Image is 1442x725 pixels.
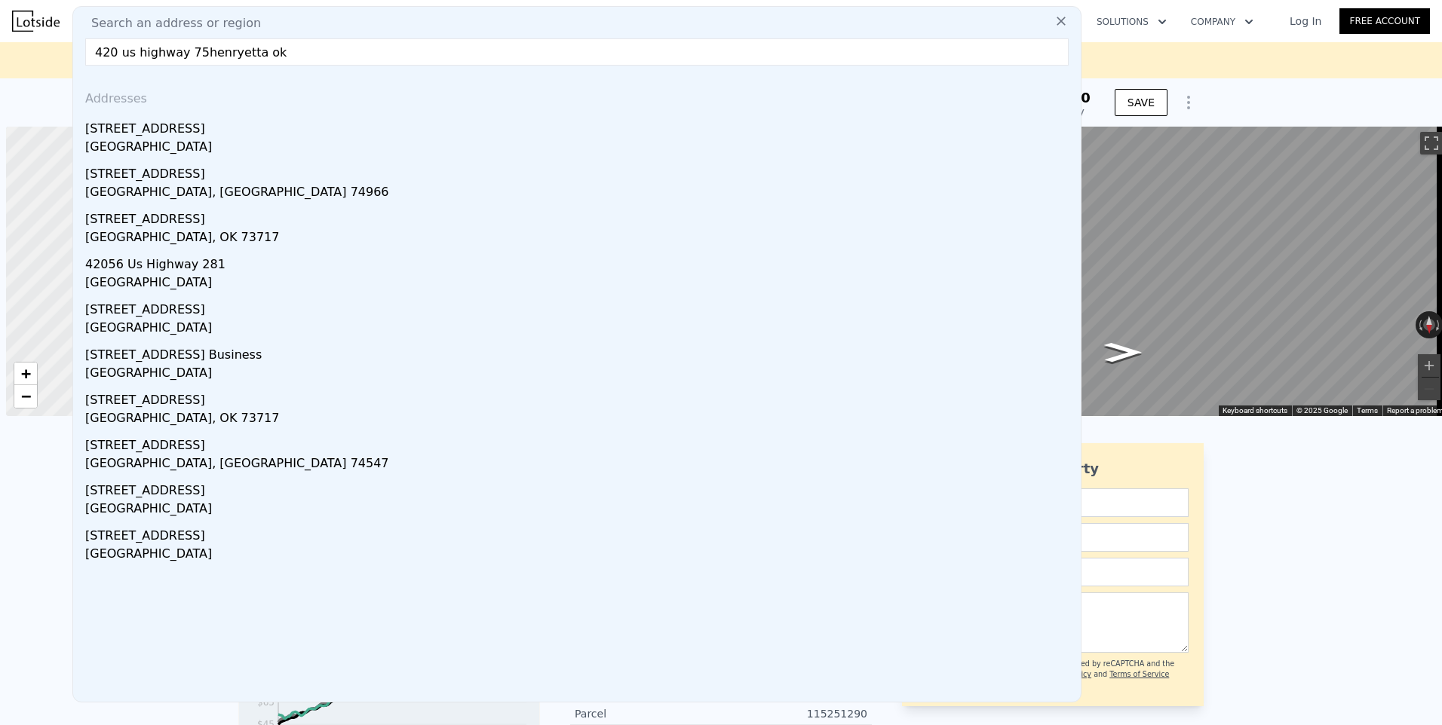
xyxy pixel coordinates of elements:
div: 42056 Us Highway 281 [85,249,1075,274]
span: Search an address or region [79,14,261,32]
input: Enter an address, city, region, neighborhood or zip code [85,38,1069,66]
div: [GEOGRAPHIC_DATA] [85,364,1075,385]
div: [GEOGRAPHIC_DATA] [85,138,1075,159]
a: Zoom in [14,362,37,385]
div: [STREET_ADDRESS] [85,204,1075,228]
a: Log In [1272,14,1339,29]
tspan: $65 [257,697,275,708]
span: + [21,364,31,383]
div: This site is protected by reCAPTCHA and the Google and apply. [1014,659,1189,691]
a: Free Account [1339,8,1430,34]
div: [GEOGRAPHIC_DATA] [85,319,1075,340]
div: [STREET_ADDRESS] [85,159,1075,183]
div: Parcel [575,706,721,721]
button: Solutions [1085,8,1179,35]
div: [STREET_ADDRESS] [85,385,1075,409]
div: [GEOGRAPHIC_DATA] [85,500,1075,521]
div: Addresses [79,78,1075,114]
button: SAVE [1115,89,1167,116]
div: [STREET_ADDRESS] [85,476,1075,500]
div: [STREET_ADDRESS] [85,114,1075,138]
div: [STREET_ADDRESS] [85,430,1075,454]
button: Reset the view [1423,311,1435,338]
button: Zoom in [1418,354,1440,377]
button: Rotate counterclockwise [1416,311,1424,338]
div: [GEOGRAPHIC_DATA], OK 73717 [85,409,1075,430]
button: Zoom out [1418,378,1440,400]
button: Keyboard shortcuts [1223,405,1287,416]
span: © 2025 Google [1296,406,1348,415]
a: Zoom out [14,385,37,408]
div: [GEOGRAPHIC_DATA] [85,545,1075,566]
span: − [21,387,31,405]
div: [STREET_ADDRESS] [85,521,1075,545]
div: [GEOGRAPHIC_DATA], [GEOGRAPHIC_DATA] 74966 [85,183,1075,204]
button: Company [1179,8,1266,35]
div: [GEOGRAPHIC_DATA] [85,274,1075,295]
button: Show Options [1174,87,1204,118]
div: [GEOGRAPHIC_DATA], OK 73717 [85,228,1075,249]
img: Lotside [12,11,60,32]
a: Terms (opens in new tab) [1357,406,1378,415]
a: Terms of Service [1109,670,1169,678]
div: [STREET_ADDRESS] Business [85,340,1075,364]
div: [GEOGRAPHIC_DATA], [GEOGRAPHIC_DATA] 74547 [85,454,1075,476]
div: 115251290 [721,706,867,721]
div: [STREET_ADDRESS] [85,295,1075,319]
path: Go West, SE 54th St [1088,338,1158,366]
